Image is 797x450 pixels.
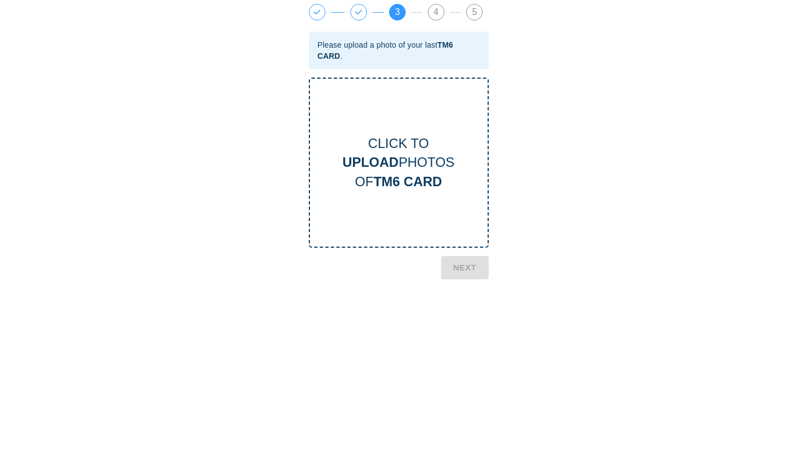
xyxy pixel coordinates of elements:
span: 4 [428,4,444,20]
span: 2 [351,4,366,20]
span: 3 [390,4,405,20]
div: CLICK TO PHOTOS OF [310,134,488,191]
b: TM6 CARD [374,174,442,189]
b: UPLOAD [343,155,398,170]
div: Please upload a photo of your last . [318,39,480,62]
span: 1 [309,4,325,20]
span: 5 [467,4,482,20]
b: TM6 CARD [318,40,453,60]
